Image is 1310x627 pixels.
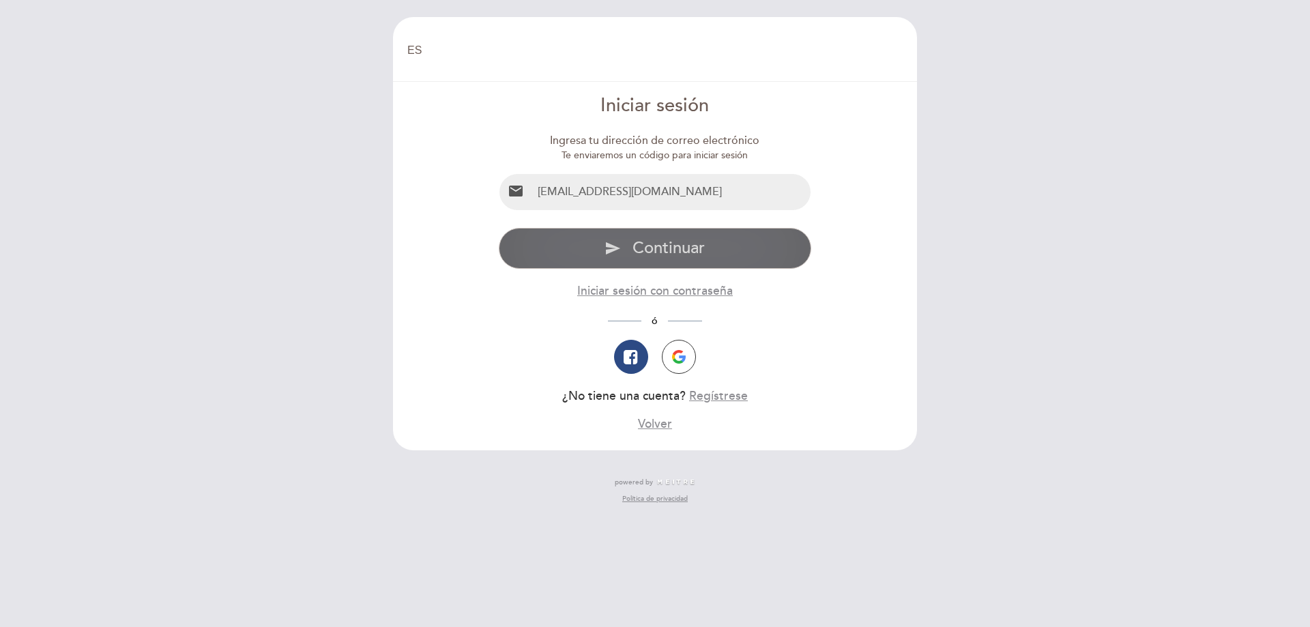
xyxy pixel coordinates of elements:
a: Política de privacidad [622,494,688,504]
img: MEITRE [656,479,695,486]
input: Email [532,174,811,210]
div: Te enviaremos un código para iniciar sesión [499,149,812,162]
span: ó [641,315,668,327]
i: email [508,183,524,199]
button: Volver [638,415,672,433]
div: Ingresa tu dirección de correo electrónico [499,133,812,149]
div: Iniciar sesión [499,93,812,119]
span: Continuar [632,238,705,258]
button: Iniciar sesión con contraseña [577,282,733,300]
span: ¿No tiene una cuenta? [562,389,686,403]
button: send Continuar [499,228,812,269]
button: Regístrese [689,388,748,405]
i: send [605,240,621,257]
span: powered by [615,478,653,487]
img: icon-google.png [672,350,686,364]
a: powered by [615,478,695,487]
